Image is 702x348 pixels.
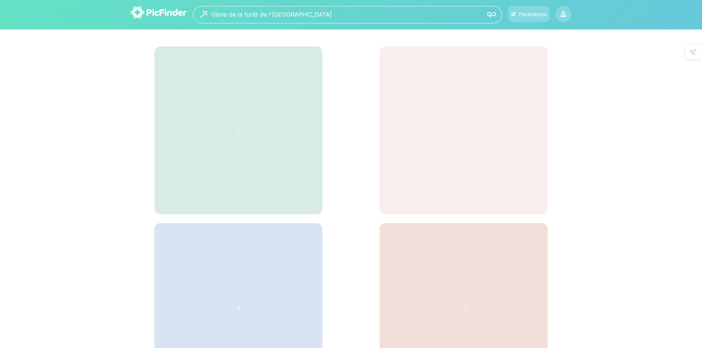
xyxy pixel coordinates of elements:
[519,11,546,17] font: Paramètres
[511,11,516,17] img: icon-settings.svg
[130,6,187,19] img: logo-picfinder-white-transparent.svg
[200,11,207,18] img: wizard.svg
[508,6,549,22] button: Paramètres
[487,10,496,19] img: icon-search.svg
